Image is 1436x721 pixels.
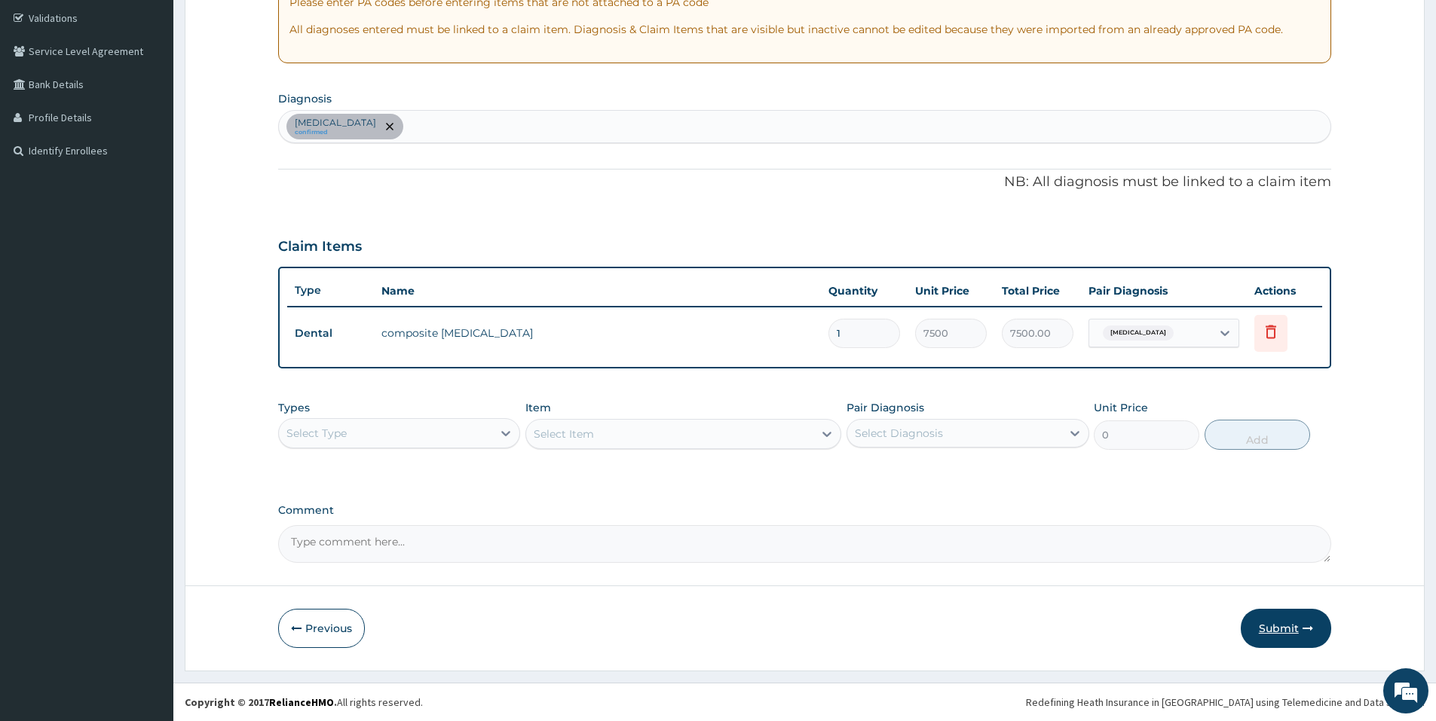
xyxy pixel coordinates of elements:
[383,120,397,133] span: remove selection option
[78,84,253,104] div: Chat with us now
[1094,400,1148,415] label: Unit Price
[289,22,1320,37] p: All diagnoses entered must be linked to a claim item. Diagnosis & Claim Items that are visible bu...
[278,504,1331,517] label: Comment
[374,276,821,306] th: Name
[847,400,924,415] label: Pair Diagnosis
[247,8,283,44] div: Minimize live chat window
[278,173,1331,192] p: NB: All diagnosis must be linked to a claim item
[173,683,1436,721] footer: All rights reserved.
[1241,609,1331,648] button: Submit
[278,91,332,106] label: Diagnosis
[286,426,347,441] div: Select Type
[994,276,1081,306] th: Total Price
[28,75,61,113] img: d_794563401_company_1708531726252_794563401
[1026,695,1425,710] div: Redefining Heath Insurance in [GEOGRAPHIC_DATA] using Telemedicine and Data Science!
[295,117,376,129] p: [MEDICAL_DATA]
[278,239,362,255] h3: Claim Items
[1247,276,1322,306] th: Actions
[1205,420,1310,450] button: Add
[287,319,374,347] td: Dental
[8,411,287,464] textarea: Type your message and hit 'Enter'
[87,190,208,342] span: We're online!
[855,426,943,441] div: Select Diagnosis
[1081,276,1247,306] th: Pair Diagnosis
[525,400,551,415] label: Item
[278,609,365,648] button: Previous
[295,129,376,136] small: confirmed
[278,402,310,414] label: Types
[821,276,908,306] th: Quantity
[374,318,821,348] td: composite [MEDICAL_DATA]
[1103,325,1174,341] span: [MEDICAL_DATA]
[185,695,337,709] strong: Copyright © 2017 .
[269,695,334,709] a: RelianceHMO
[287,276,374,304] th: Type
[908,276,994,306] th: Unit Price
